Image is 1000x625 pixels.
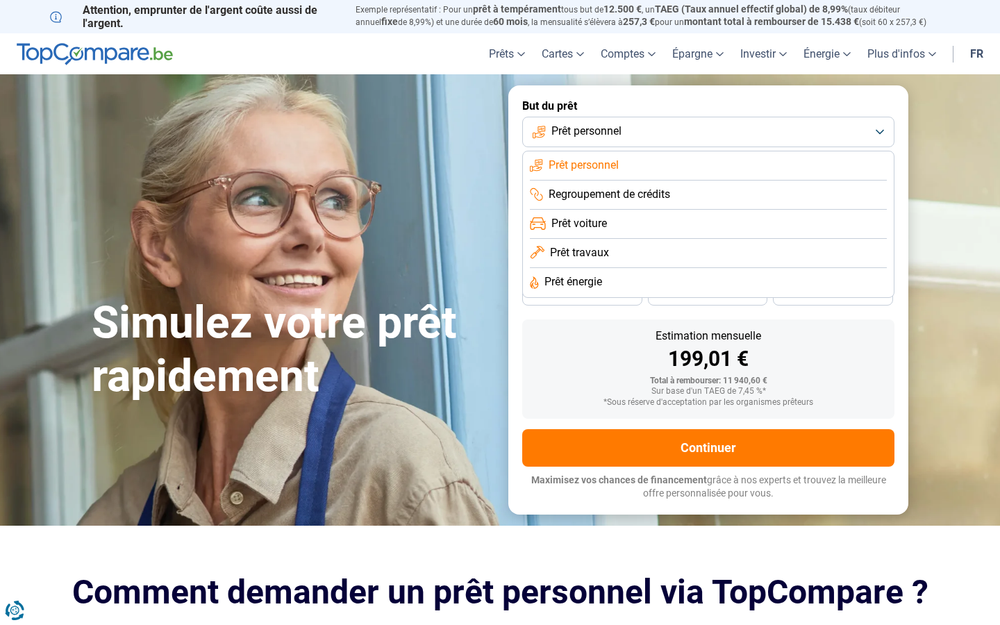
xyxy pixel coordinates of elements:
div: Sur base d'un TAEG de 7,45 %* [533,387,883,397]
p: Exemple représentatif : Pour un tous but de , un (taux débiteur annuel de 8,99%) et une durée de ... [356,3,950,28]
div: Estimation mensuelle [533,331,883,342]
p: grâce à nos experts et trouvez la meilleure offre personnalisée pour vous. [522,474,894,501]
span: fixe [381,16,398,27]
span: Prêt personnel [551,124,622,139]
h2: Comment demander un prêt personnel via TopCompare ? [50,573,950,611]
span: montant total à rembourser de 15.438 € [684,16,859,27]
span: Prêt énergie [544,274,602,290]
a: Plus d'infos [859,33,944,74]
span: prêt à tempérament [473,3,561,15]
h1: Simulez votre prêt rapidement [92,297,492,403]
a: Comptes [592,33,664,74]
p: Attention, emprunter de l'argent coûte aussi de l'argent. [50,3,339,30]
span: Regroupement de crédits [549,187,670,202]
span: Maximisez vos chances de financement [531,474,707,485]
div: *Sous réserve d'acceptation par les organismes prêteurs [533,398,883,408]
div: 199,01 € [533,349,883,369]
button: Prêt personnel [522,117,894,147]
a: Épargne [664,33,732,74]
a: Énergie [795,33,859,74]
label: But du prêt [522,99,894,112]
a: Investir [732,33,795,74]
span: 36 mois [567,291,597,299]
span: TAEG (Taux annuel effectif global) de 8,99% [655,3,848,15]
span: Prêt travaux [550,245,609,260]
a: Prêts [481,33,533,74]
span: 30 mois [692,291,723,299]
span: Prêt personnel [549,158,619,173]
span: Prêt voiture [551,216,607,231]
button: Continuer [522,429,894,467]
span: 257,3 € [623,16,655,27]
img: TopCompare [17,43,173,65]
div: Total à rembourser: 11 940,60 € [533,376,883,386]
span: 60 mois [493,16,528,27]
a: fr [962,33,992,74]
span: 12.500 € [603,3,642,15]
a: Cartes [533,33,592,74]
span: 24 mois [818,291,849,299]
